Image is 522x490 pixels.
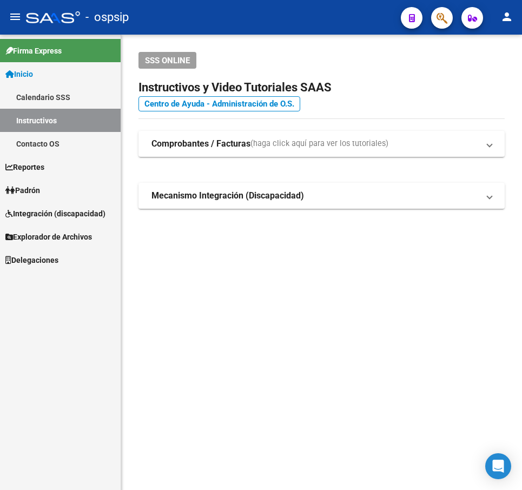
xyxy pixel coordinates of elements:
span: Reportes [5,161,44,173]
span: - ospsip [85,5,129,29]
span: Padrón [5,184,40,196]
strong: Mecanismo Integración (Discapacidad) [151,190,304,202]
mat-expansion-panel-header: Comprobantes / Facturas(haga click aquí para ver los tutoriales) [138,131,505,157]
span: Explorador de Archivos [5,231,92,243]
span: Integración (discapacidad) [5,208,105,220]
div: Open Intercom Messenger [485,453,511,479]
span: SSS ONLINE [145,56,190,65]
strong: Comprobantes / Facturas [151,138,250,150]
span: Inicio [5,68,33,80]
mat-expansion-panel-header: Mecanismo Integración (Discapacidad) [138,183,505,209]
h2: Instructivos y Video Tutoriales SAAS [138,77,505,98]
mat-icon: person [500,10,513,23]
mat-icon: menu [9,10,22,23]
span: Firma Express [5,45,62,57]
button: SSS ONLINE [138,52,196,69]
span: (haga click aquí para ver los tutoriales) [250,138,388,150]
a: Centro de Ayuda - Administración de O.S. [138,96,300,111]
span: Delegaciones [5,254,58,266]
